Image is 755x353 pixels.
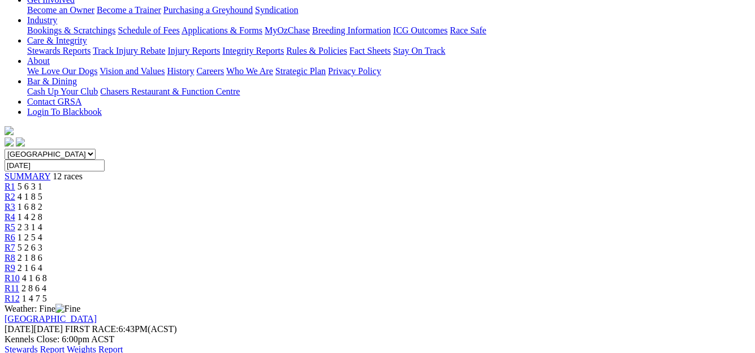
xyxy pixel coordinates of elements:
[5,192,15,201] a: R2
[167,46,220,55] a: Injury Reports
[18,253,42,262] span: 2 1 8 6
[53,171,83,181] span: 12 races
[5,126,14,135] img: logo-grsa-white.png
[5,171,50,181] a: SUMMARY
[27,97,81,106] a: Contact GRSA
[27,87,98,96] a: Cash Up Your Club
[5,233,15,242] a: R6
[393,25,447,35] a: ICG Outcomes
[5,202,15,212] a: R3
[182,25,262,35] a: Applications & Forms
[18,243,42,252] span: 5 2 6 3
[100,66,165,76] a: Vision and Values
[328,66,381,76] a: Privacy Policy
[312,25,391,35] a: Breeding Information
[93,46,165,55] a: Track Injury Rebate
[5,253,15,262] a: R8
[5,273,20,283] a: R10
[18,233,42,242] span: 1 2 5 4
[65,324,177,334] span: 6:43PM(ACST)
[16,137,25,147] img: twitter.svg
[22,273,47,283] span: 4 1 6 8
[222,46,284,55] a: Integrity Reports
[27,5,750,15] div: Get Involved
[27,15,57,25] a: Industry
[27,46,750,56] div: Care & Integrity
[226,66,273,76] a: Who We Are
[5,263,15,273] a: R9
[18,192,42,201] span: 4 1 8 5
[97,5,161,15] a: Become a Trainer
[118,25,179,35] a: Schedule of Fees
[18,202,42,212] span: 1 6 8 2
[18,263,42,273] span: 2 1 6 4
[5,243,15,252] a: R7
[5,294,20,303] a: R12
[27,107,102,117] a: Login To Blackbook
[450,25,486,35] a: Race Safe
[163,5,253,15] a: Purchasing a Greyhound
[22,294,47,303] span: 1 4 7 5
[5,283,19,293] a: R11
[18,222,42,232] span: 2 3 1 4
[393,46,445,55] a: Stay On Track
[5,314,97,324] a: [GEOGRAPHIC_DATA]
[5,324,63,334] span: [DATE]
[196,66,224,76] a: Careers
[167,66,194,76] a: History
[5,160,105,171] input: Select date
[27,87,750,97] div: Bar & Dining
[5,182,15,191] a: R1
[27,56,50,66] a: About
[5,137,14,147] img: facebook.svg
[27,66,97,76] a: We Love Our Dogs
[5,222,15,232] a: R5
[5,304,80,313] span: Weather: Fine
[18,212,42,222] span: 1 4 2 8
[65,324,118,334] span: FIRST RACE:
[275,66,326,76] a: Strategic Plan
[18,182,42,191] span: 5 6 3 1
[5,212,15,222] a: R4
[27,5,94,15] a: Become an Owner
[55,304,80,314] img: Fine
[5,324,34,334] span: [DATE]
[27,66,750,76] div: About
[5,334,750,345] div: Kennels Close: 6:00pm ACST
[286,46,347,55] a: Rules & Policies
[27,36,87,45] a: Care & Integrity
[100,87,240,96] a: Chasers Restaurant & Function Centre
[27,46,90,55] a: Stewards Reports
[27,76,77,86] a: Bar & Dining
[265,25,310,35] a: MyOzChase
[27,25,750,36] div: Industry
[27,25,115,35] a: Bookings & Scratchings
[255,5,298,15] a: Syndication
[21,283,46,293] span: 2 8 6 4
[350,46,391,55] a: Fact Sheets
